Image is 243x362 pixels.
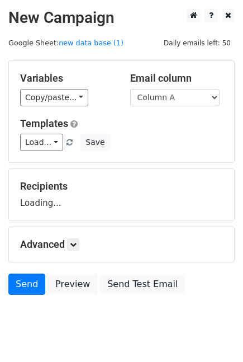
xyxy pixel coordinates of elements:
[8,39,123,47] small: Google Sheet:
[20,117,68,129] a: Templates
[20,72,113,84] h5: Variables
[160,37,235,49] span: Daily emails left: 50
[8,8,235,27] h2: New Campaign
[160,39,235,47] a: Daily emails left: 50
[100,274,185,295] a: Send Test Email
[20,180,223,209] div: Loading...
[130,72,223,84] h5: Email column
[48,274,97,295] a: Preview
[59,39,123,47] a: new data base (1)
[20,238,223,251] h5: Advanced
[20,134,63,151] a: Load...
[80,134,109,151] button: Save
[20,180,223,192] h5: Recipients
[8,274,45,295] a: Send
[20,89,88,106] a: Copy/paste...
